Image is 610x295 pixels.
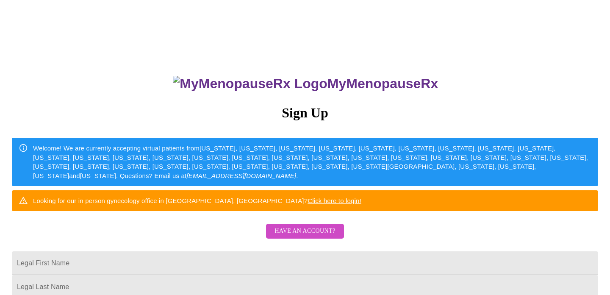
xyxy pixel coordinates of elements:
[266,224,344,239] button: Have an account?
[13,76,599,92] h3: MyMenopauseRx
[173,76,327,92] img: MyMenopauseRx Logo
[274,226,335,237] span: Have an account?
[33,193,361,209] div: Looking for our in person gynecology office in [GEOGRAPHIC_DATA], [GEOGRAPHIC_DATA]?
[264,233,346,240] a: Have an account?
[12,105,598,121] h3: Sign Up
[308,197,361,204] a: Click here to login!
[186,172,296,179] em: [EMAIL_ADDRESS][DOMAIN_NAME]
[33,140,591,184] div: Welcome! We are currently accepting virtual patients from [US_STATE], [US_STATE], [US_STATE], [US...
